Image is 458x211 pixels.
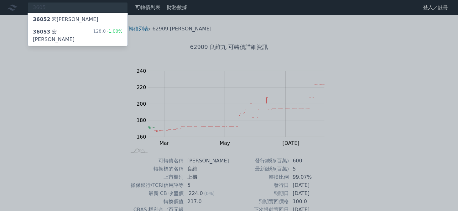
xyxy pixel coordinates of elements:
span: 36052 [33,16,50,22]
a: 36052宏[PERSON_NAME] [28,13,128,26]
div: 128.0 [93,28,122,43]
span: 36053 [33,29,50,35]
div: 宏[PERSON_NAME] [33,16,98,23]
a: 36053宏[PERSON_NAME] 128.0-1.00% [28,26,128,46]
span: -1.00% [106,29,122,34]
div: 宏[PERSON_NAME] [33,28,93,43]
